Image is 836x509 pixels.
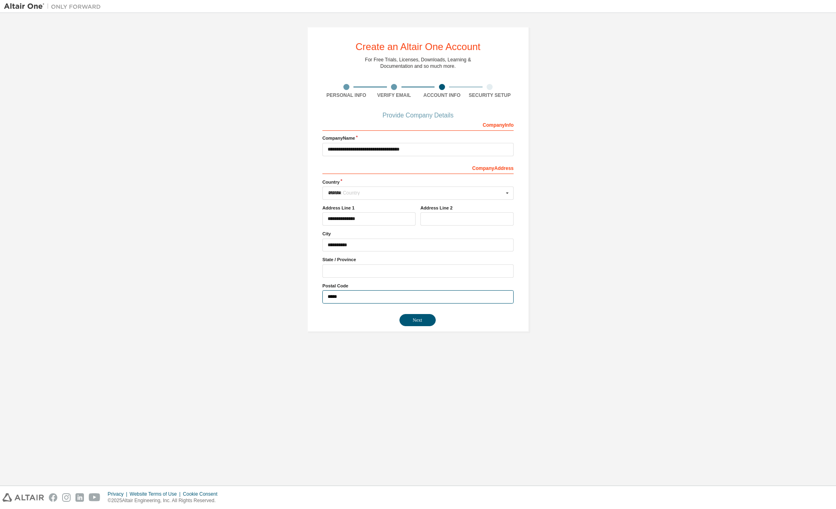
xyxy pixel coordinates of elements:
[399,314,436,326] button: Next
[49,493,57,502] img: facebook.svg
[466,92,514,98] div: Security Setup
[89,493,100,502] img: youtube.svg
[322,135,514,141] label: Company Name
[62,493,71,502] img: instagram.svg
[365,57,471,69] div: For Free Trials, Licenses, Downloads, Learning & Documentation and so much more.
[75,493,84,502] img: linkedin.svg
[370,92,418,98] div: Verify Email
[4,2,105,10] img: Altair One
[322,205,416,211] label: Address Line 1
[420,205,514,211] label: Address Line 2
[355,42,481,52] div: Create an Altair One Account
[322,256,514,263] label: State / Province
[183,491,222,497] div: Cookie Consent
[322,92,370,98] div: Personal Info
[322,179,514,185] label: Country
[130,491,183,497] div: Website Terms of Use
[322,113,514,118] div: Provide Company Details
[108,497,222,504] p: © 2025 Altair Engineering, Inc. All Rights Reserved.
[108,491,130,497] div: Privacy
[2,493,44,502] img: altair_logo.svg
[322,283,514,289] label: Postal Code
[418,92,466,98] div: Account Info
[328,191,504,195] div: Select Country
[322,230,514,237] label: City
[322,118,514,131] div: Company Info
[322,161,514,174] div: Company Address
